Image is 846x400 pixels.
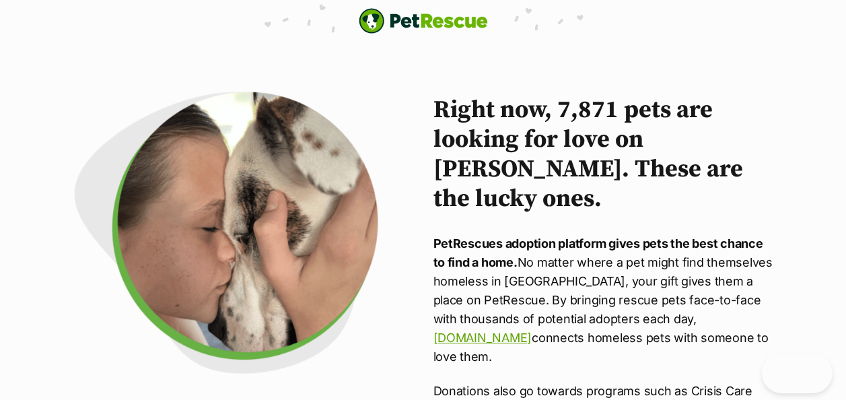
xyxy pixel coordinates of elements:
img: logo-e224e6f780fb5917bec1dbf3a21bbac754714ae5b6737aabdf751b685950b380.svg [359,8,488,34]
p: No matter where a pet might find themselves homeless in [GEOGRAPHIC_DATA], your gift gives them a... [433,234,777,366]
iframe: Help Scout Beacon - Open [762,353,833,393]
a: PetRescue [359,8,488,34]
a: [DOMAIN_NAME] [433,331,532,345]
h2: Right now, 7,871 pets are looking for love on [PERSON_NAME]. These are the lucky ones. [433,96,777,214]
strong: PetRescues adoption platform gives pets the best chance to find a home. [433,236,763,269]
